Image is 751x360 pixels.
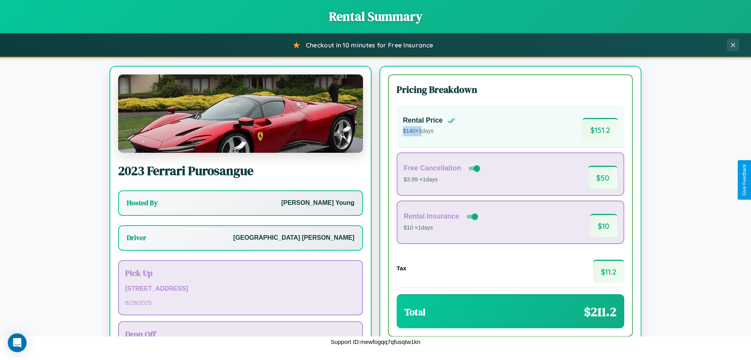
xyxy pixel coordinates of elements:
[584,303,616,320] span: $ 211.2
[8,8,743,25] h1: Rental Summary
[404,223,480,233] p: $10 × 1 days
[118,162,363,179] h2: 2023 Ferrari Purosangue
[404,306,426,318] h3: Total
[125,297,356,308] p: 8 / 29 / 2025
[118,74,363,153] img: Ferrari Purosangue
[125,328,356,340] h3: Drop Off
[8,333,27,352] div: Open Intercom Messenger
[742,164,747,196] div: Give Feedback
[403,126,455,136] p: $ 140 × 1 days
[404,212,459,221] h4: Rental Insurance
[397,83,624,96] h3: Pricing Breakdown
[404,164,461,172] h4: Free Cancellation
[306,41,433,49] span: Checkout in 10 minutes for Free Insurance
[125,267,356,279] h3: Pick Up
[593,260,624,283] span: $ 11.2
[582,118,618,141] span: $ 151.2
[233,232,354,244] p: [GEOGRAPHIC_DATA] [PERSON_NAME]
[397,265,406,271] h4: Tax
[281,197,354,209] p: [PERSON_NAME] Young
[331,336,420,347] p: Support ID: mewfogqq7qfusqtw1kn
[127,198,158,208] h3: Hosted By
[588,166,617,189] span: $ 50
[404,175,482,185] p: $3.99 × 1 days
[590,214,617,237] span: $ 10
[125,283,356,295] p: [STREET_ADDRESS]
[127,233,146,242] h3: Driver
[403,116,443,125] h4: Rental Price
